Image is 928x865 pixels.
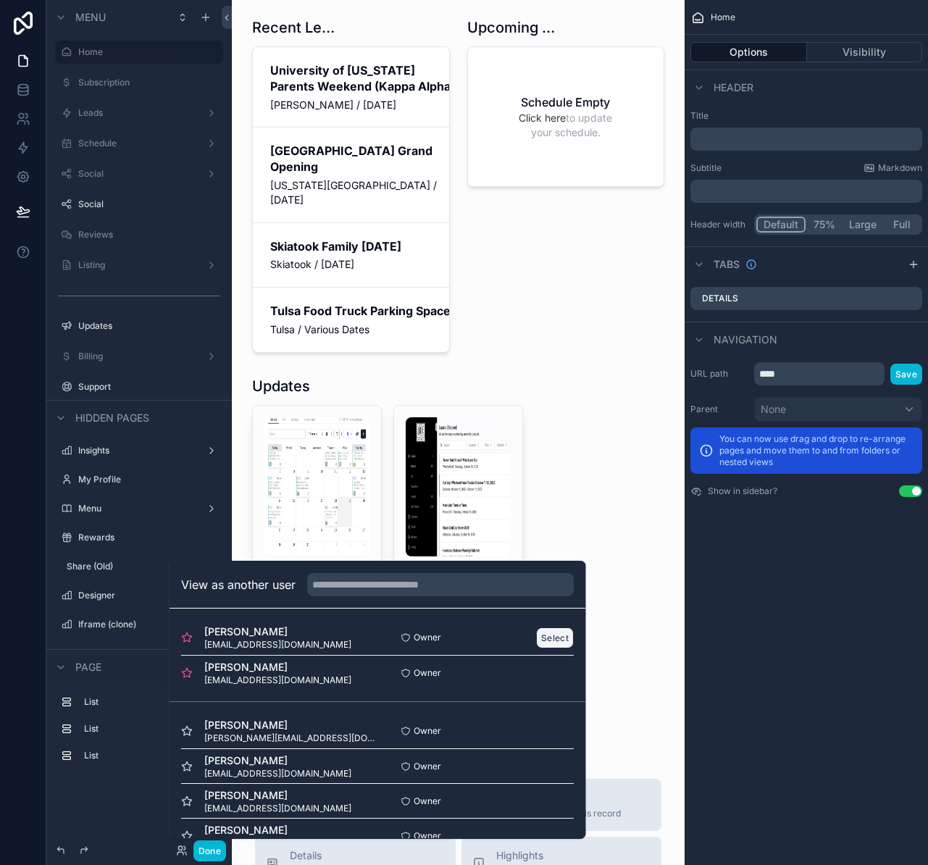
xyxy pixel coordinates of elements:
label: Updates [78,320,220,332]
a: Markdown [864,162,922,174]
span: Owner [414,632,441,643]
div: scrollable content [690,128,922,151]
label: Schedule [78,138,200,149]
span: [PERSON_NAME] [204,660,351,674]
label: My Profile [78,474,220,485]
span: Markdown [878,162,922,174]
span: Home [711,12,735,23]
span: Owner [414,667,441,679]
button: Default [756,217,806,233]
label: List [84,723,217,735]
label: Support [78,381,220,393]
span: None [761,402,786,417]
span: Tabs [714,257,740,272]
label: Insights [78,445,200,456]
label: Details [702,293,738,304]
span: Menu [75,10,106,25]
span: [EMAIL_ADDRESS][DOMAIN_NAME] [204,639,351,651]
label: Designer [78,590,220,601]
label: Rewards [78,532,220,543]
div: scrollable content [690,180,922,203]
label: Billing [78,351,200,362]
label: Subscription [78,77,220,88]
span: Page [75,660,101,674]
span: [EMAIL_ADDRESS][DOMAIN_NAME] [204,768,351,780]
span: Owner [414,830,441,842]
label: Reviews [78,229,220,241]
label: Iframe (clone) [78,619,220,630]
span: [PERSON_NAME] [204,823,351,837]
span: Header [714,80,753,95]
label: Menu [78,503,200,514]
span: [EMAIL_ADDRESS][DOMAIN_NAME] [204,803,351,814]
button: Large [843,217,883,233]
label: Show in sidebar? [708,485,777,497]
button: Save [890,364,922,385]
span: [PERSON_NAME] [204,718,377,732]
label: Social [78,168,200,180]
label: Listing [78,259,200,271]
label: Home [78,46,214,58]
label: List [84,696,217,708]
span: Details [290,848,415,863]
label: Leads [78,107,200,119]
label: Header width [690,219,748,230]
span: Hidden pages [75,411,149,425]
label: List [84,750,217,761]
button: Done [193,840,226,861]
label: Share (Old) [67,561,220,572]
span: [PERSON_NAME] [204,624,351,639]
button: None [754,397,922,422]
span: [PERSON_NAME] [204,753,351,768]
span: Owner [414,795,441,807]
button: Full [883,217,920,233]
span: [EMAIL_ADDRESS][DOMAIN_NAME] [204,837,351,849]
div: scrollable content [46,684,232,782]
label: Subtitle [690,162,722,174]
span: Navigation [714,333,777,347]
button: 75% [806,217,843,233]
button: Options [690,42,807,62]
span: [PERSON_NAME][EMAIL_ADDRESS][DOMAIN_NAME] [204,732,377,744]
button: Visibility [807,42,923,62]
label: Parent [690,404,748,415]
span: [PERSON_NAME] [204,788,351,803]
span: Highlights [496,848,627,863]
button: Select [536,627,574,648]
span: Owner [414,725,441,737]
label: Social [78,199,220,210]
p: You can now use drag and drop to re-arrange pages and move them to and from folders or nested views [719,433,914,468]
span: Owner [414,761,441,772]
span: [EMAIL_ADDRESS][DOMAIN_NAME] [204,674,351,686]
label: URL path [690,368,748,380]
h2: View as another user [181,576,296,593]
label: Title [690,110,922,122]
